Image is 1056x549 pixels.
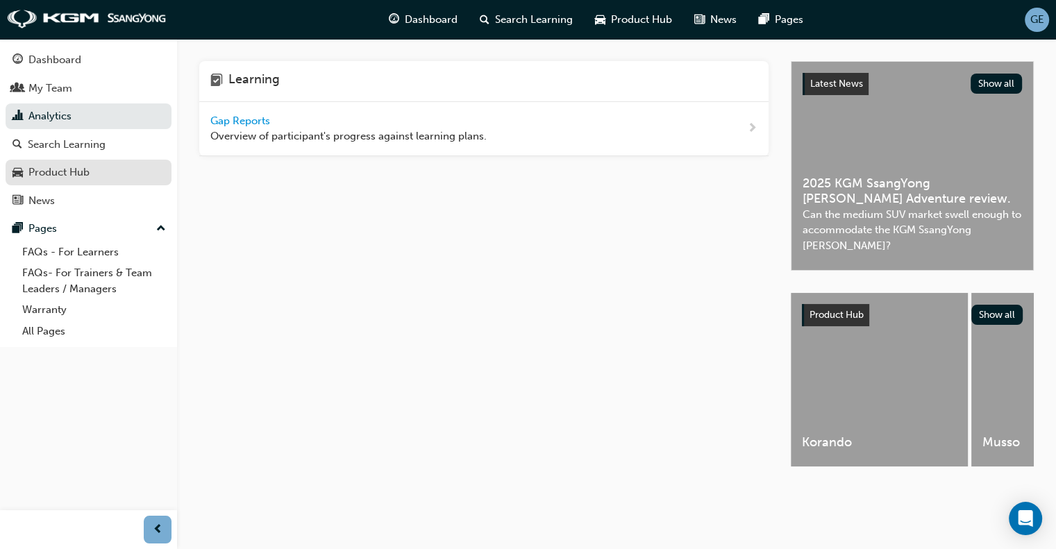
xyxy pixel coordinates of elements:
span: pages-icon [759,11,769,28]
button: Pages [6,216,171,242]
span: Can the medium SUV market swell enough to accommodate the KGM SsangYong [PERSON_NAME]? [803,207,1022,254]
span: guage-icon [389,11,399,28]
div: Open Intercom Messenger [1009,502,1042,535]
span: guage-icon [12,54,23,67]
a: My Team [6,76,171,101]
a: Product HubShow all [802,304,1023,326]
a: Analytics [6,103,171,129]
div: Dashboard [28,52,81,68]
span: Search Learning [495,12,573,28]
div: Product Hub [28,164,90,180]
a: Dashboard [6,47,171,73]
div: News [28,193,55,209]
span: Product Hub [611,12,672,28]
a: Latest NewsShow all2025 KGM SsangYong [PERSON_NAME] Adventure review.Can the medium SUV market sw... [791,61,1034,271]
span: prev-icon [153,521,163,539]
span: GE [1030,12,1044,28]
span: up-icon [156,220,166,238]
span: Overview of participant's progress against learning plans. [210,128,487,144]
span: car-icon [12,167,23,179]
span: next-icon [747,120,757,137]
span: Pages [775,12,803,28]
span: 2025 KGM SsangYong [PERSON_NAME] Adventure review. [803,176,1022,207]
a: Gap Reports Overview of participant's progress against learning plans.next-icon [199,102,769,156]
span: car-icon [595,11,605,28]
span: Product Hub [810,309,864,321]
a: Latest NewsShow all [803,73,1022,95]
button: DashboardMy TeamAnalyticsSearch LearningProduct HubNews [6,44,171,216]
span: Korando [802,434,957,450]
span: pages-icon [12,223,23,235]
span: search-icon [12,139,22,151]
a: FAQs - For Learners [17,242,171,263]
span: news-icon [12,195,23,208]
div: My Team [28,81,72,96]
a: Search Learning [6,132,171,158]
span: news-icon [694,11,705,28]
button: GE [1025,8,1049,32]
span: Latest News [810,78,863,90]
a: search-iconSearch Learning [469,6,584,34]
span: Gap Reports [210,115,273,127]
img: kgm [7,10,167,29]
span: search-icon [480,11,489,28]
span: News [710,12,737,28]
a: Product Hub [6,160,171,185]
a: All Pages [17,321,171,342]
a: News [6,188,171,214]
a: pages-iconPages [748,6,814,34]
a: guage-iconDashboard [378,6,469,34]
div: Search Learning [28,137,106,153]
a: news-iconNews [683,6,748,34]
a: car-iconProduct Hub [584,6,683,34]
button: Show all [971,74,1023,94]
a: Warranty [17,299,171,321]
span: Dashboard [405,12,458,28]
a: Korando [791,293,968,466]
a: FAQs- For Trainers & Team Leaders / Managers [17,262,171,299]
h4: Learning [228,72,280,90]
span: learning-icon [210,72,223,90]
div: Pages [28,221,57,237]
span: people-icon [12,83,23,95]
button: Show all [971,305,1023,325]
span: chart-icon [12,110,23,123]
